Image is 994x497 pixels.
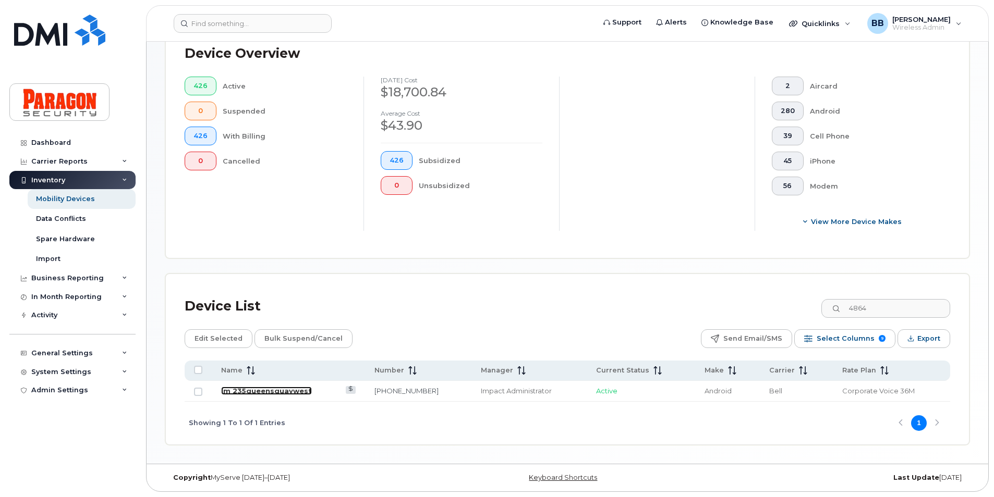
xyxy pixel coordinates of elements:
div: Subsidized [419,151,543,170]
div: Android [810,102,934,120]
strong: Last Update [893,474,939,481]
span: 0 [193,107,208,115]
button: View More Device Makes [772,212,934,231]
span: 39 [781,132,795,140]
span: Android [705,387,732,395]
span: Showing 1 To 1 Of 1 Entries [189,415,285,431]
button: Page 1 [911,415,927,431]
div: Device Overview [185,40,300,67]
button: 0 [185,152,216,170]
div: Aircard [810,77,934,95]
div: Quicklinks [782,13,858,34]
span: 56 [781,182,795,190]
div: Cancelled [223,152,347,170]
a: Keyboard Shortcuts [529,474,597,481]
a: Support [596,12,649,33]
div: $43.90 [381,117,542,134]
div: Device List [185,293,261,320]
span: Export [917,331,940,346]
span: Rate Plan [842,366,876,375]
h4: [DATE] cost [381,77,542,83]
button: Edit Selected [185,329,252,348]
button: Export [898,329,950,348]
a: View Last Bill [346,386,356,394]
span: [PERSON_NAME] [892,15,951,23]
div: Cell Phone [810,127,934,145]
div: With Billing [223,127,347,145]
span: Select Columns [817,331,875,346]
button: 0 [185,102,216,120]
a: Alerts [649,12,694,33]
div: Impact Administrator [481,386,577,396]
span: Wireless Admin [892,23,951,32]
strong: Copyright [173,474,211,481]
button: 45 [772,152,804,170]
div: Active [223,77,347,95]
div: MyServe [DATE]–[DATE] [165,474,433,482]
span: 0 [390,181,404,190]
h4: Average cost [381,110,542,117]
input: Find something... [174,14,332,33]
button: 426 [185,77,216,95]
input: Search Device List ... [821,299,950,318]
button: 39 [772,127,804,145]
span: Support [612,17,641,28]
span: View More Device Makes [811,217,902,227]
span: Corporate Voice 36M [842,387,915,395]
span: Knowledge Base [710,17,773,28]
span: Active [596,387,617,395]
span: Alerts [665,17,687,28]
button: 426 [185,127,216,145]
div: iPhone [810,152,934,170]
span: 426 [390,156,404,165]
span: Current Status [596,366,649,375]
div: $18,700.84 [381,83,542,101]
div: Unsubsidized [419,176,543,195]
span: Send Email/SMS [723,331,782,346]
span: 0 [193,157,208,165]
span: Manager [481,366,513,375]
div: Barb Burling [860,13,969,34]
a: Knowledge Base [694,12,781,33]
span: 426 [193,132,208,140]
button: 426 [381,151,413,170]
div: [DATE] [701,474,969,482]
span: Make [705,366,724,375]
button: Select Columns 9 [794,329,895,348]
button: Bulk Suspend/Cancel [254,329,353,348]
span: 45 [781,157,795,165]
button: Send Email/SMS [701,329,792,348]
span: 2 [781,82,795,90]
span: Carrier [769,366,795,375]
span: Name [221,366,243,375]
span: Number [374,366,404,375]
span: 9 [879,335,886,342]
span: BB [871,17,884,30]
button: 2 [772,77,804,95]
button: 56 [772,177,804,195]
a: Im 235queensquaywest [221,387,312,395]
span: Quicklinks [802,19,840,28]
span: 280 [781,107,795,115]
span: 426 [193,82,208,90]
span: Bulk Suspend/Cancel [264,331,343,346]
button: 280 [772,102,804,120]
button: 0 [381,176,413,195]
div: Modem [810,177,934,195]
div: Suspended [223,102,347,120]
span: Bell [769,387,782,395]
a: [PHONE_NUMBER] [374,387,439,395]
span: Edit Selected [195,331,243,346]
